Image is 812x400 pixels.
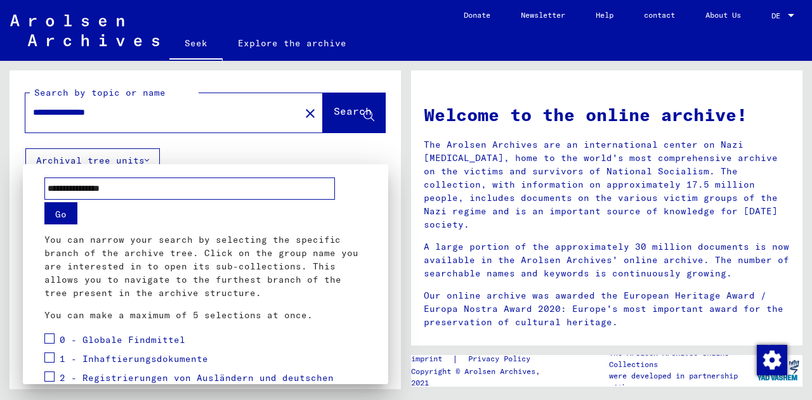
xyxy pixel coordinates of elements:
img: Change consent [757,345,787,375]
font: Go [55,209,67,220]
font: You can make a maximum of 5 selections at once. [44,309,313,321]
span: 0 - Globale Findmittel [60,334,185,345]
font: You can narrow your search by selecting the specific branch of the archive tree. Click on the gro... [44,234,358,299]
button: Go [44,202,77,224]
span: 1 - Inhaftierungsdokumente [60,353,208,365]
